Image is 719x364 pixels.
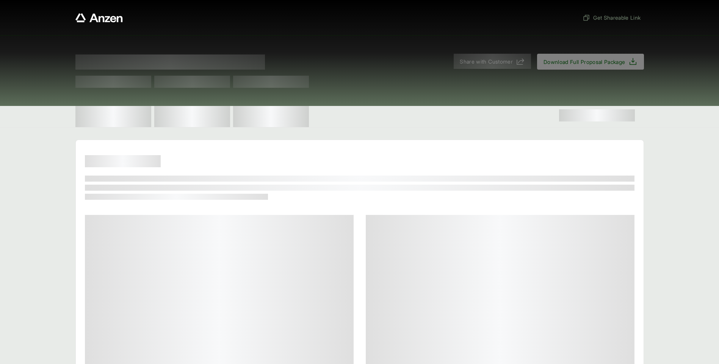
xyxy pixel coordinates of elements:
span: Test [233,76,309,88]
span: Get Shareable Link [583,14,641,22]
span: Share with Customer [460,58,513,65]
a: Anzen website [75,13,123,22]
span: Test [75,76,151,88]
button: Get Shareable Link [580,11,644,25]
span: Test [154,76,230,88]
span: Proposal for [75,54,265,70]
